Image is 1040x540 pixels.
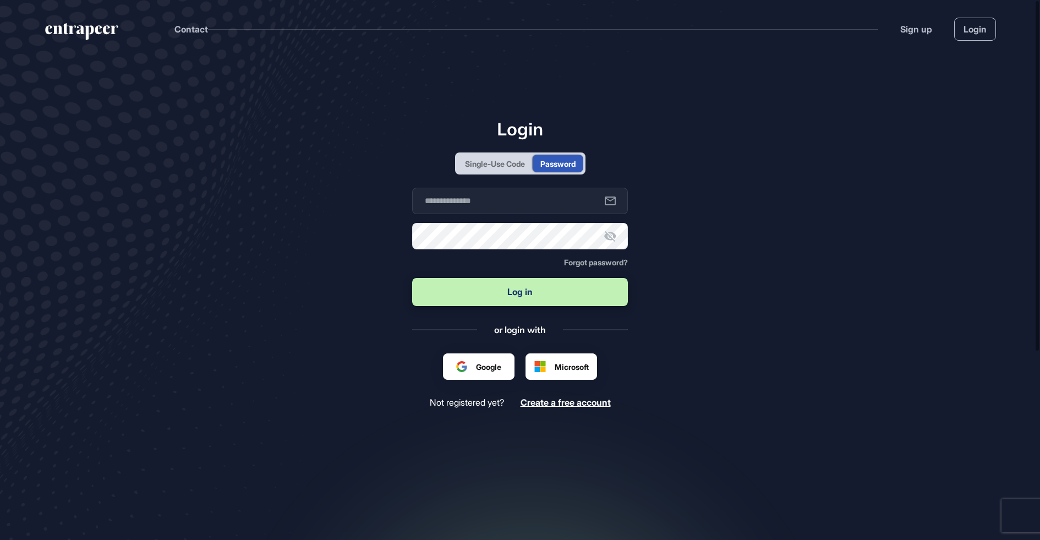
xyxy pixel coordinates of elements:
[494,324,546,336] div: or login with
[954,18,996,41] a: Login
[564,258,628,267] a: Forgot password?
[900,23,932,36] a: Sign up
[412,278,628,306] button: Log in
[555,361,589,373] span: Microsoft
[44,23,119,44] a: entrapeer-logo
[174,22,208,36] button: Contact
[430,397,504,408] span: Not registered yet?
[521,397,611,408] a: Create a free account
[412,118,628,139] h1: Login
[465,158,525,170] div: Single-Use Code
[540,158,576,170] div: Password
